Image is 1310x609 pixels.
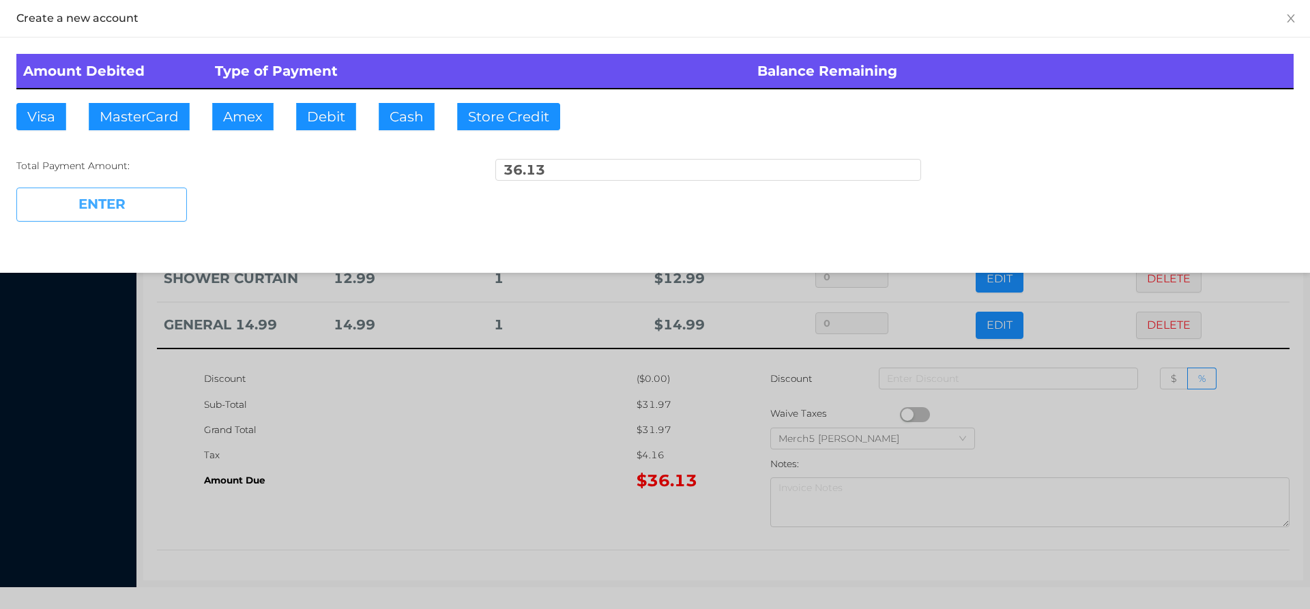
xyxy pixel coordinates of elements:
button: ENTER [16,188,187,222]
button: Cash [379,103,435,130]
button: Store Credit [457,103,560,130]
div: Total Payment Amount: [16,159,442,173]
th: Type of Payment [208,54,751,89]
button: Visa [16,103,66,130]
button: Amex [212,103,274,130]
th: Balance Remaining [751,54,1294,89]
th: Amount Debited [16,54,208,89]
button: MasterCard [89,103,190,130]
div: Create a new account [16,11,1294,26]
i: icon: close [1285,13,1296,24]
button: Debit [296,103,356,130]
